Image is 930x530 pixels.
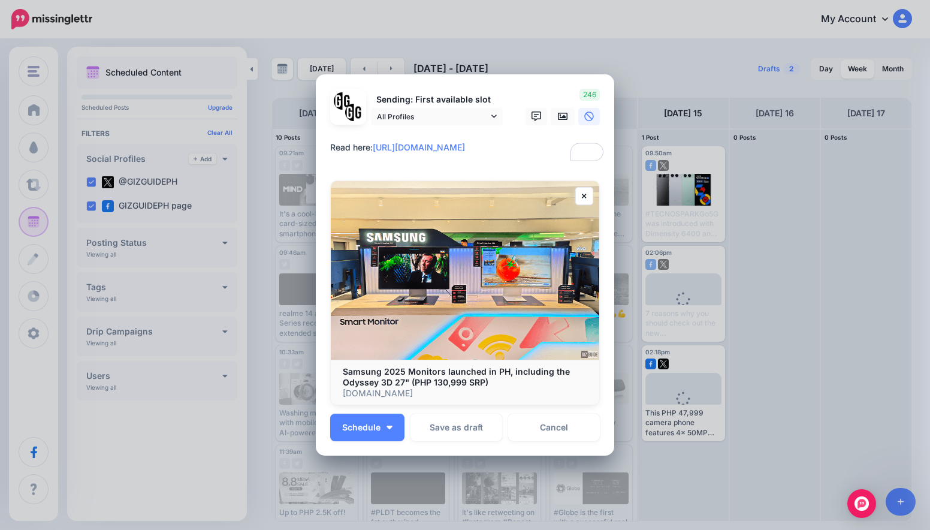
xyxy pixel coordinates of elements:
div: Read here: [330,140,606,155]
p: Sending: First available slot [371,93,503,107]
img: Samsung 2025 Monitors launched in PH, including the Odyssey 3D 27" (PHP 130,999 SRP) [331,181,599,360]
button: Schedule [330,414,404,441]
b: Samsung 2025 Monitors launched in PH, including the Odyssey 3D 27" (PHP 130,999 SRP) [343,366,570,387]
img: JT5sWCfR-79925.png [345,104,363,121]
img: 353459792_649996473822713_4483302954317148903_n-bsa138318.png [334,92,351,110]
p: [DOMAIN_NAME] [343,388,587,399]
span: 246 [579,89,600,101]
textarea: To enrich screen reader interactions, please activate Accessibility in Grammarly extension settings [330,140,606,164]
span: All Profiles [377,110,488,123]
div: Open Intercom Messenger [847,489,876,518]
span: Schedule [342,423,381,432]
a: Cancel [508,414,600,441]
a: All Profiles [371,108,503,125]
button: Save as draft [410,414,502,441]
img: arrow-down-white.png [387,426,392,429]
